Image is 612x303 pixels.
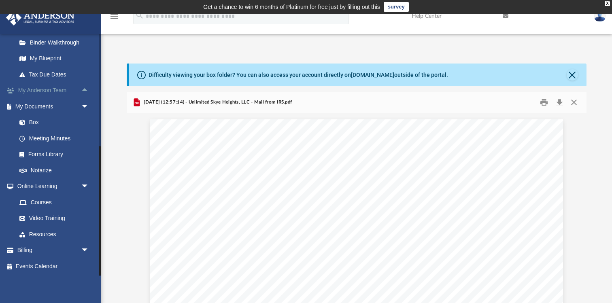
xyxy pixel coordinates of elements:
[567,69,578,81] button: Close
[81,178,97,195] span: arrow_drop_down
[11,51,97,67] a: My Blueprint
[6,258,101,274] a: Events Calendar
[11,66,101,83] a: Tax Due Dates
[11,162,97,178] a: Notarize
[11,114,93,131] a: Box
[384,2,409,12] a: survey
[81,98,97,115] span: arrow_drop_down
[567,96,581,109] button: Close
[135,11,144,20] i: search
[11,146,93,163] a: Forms Library
[11,130,97,146] a: Meeting Minutes
[81,83,97,99] span: arrow_drop_up
[351,72,394,78] a: [DOMAIN_NAME]
[4,10,77,25] img: Anderson Advisors Platinum Portal
[149,71,448,79] div: Difficulty viewing your box folder? You can also access your account directly on outside of the p...
[594,10,606,22] img: User Pic
[6,98,97,114] a: My Documentsarrow_drop_down
[11,194,97,210] a: Courses
[6,83,101,99] a: My Anderson Teamarrow_drop_up
[203,2,380,12] div: Get a chance to win 6 months of Platinum for free just by filling out this
[536,96,552,109] button: Print
[552,96,567,109] button: Download
[11,34,101,51] a: Binder Walkthrough
[109,11,119,21] i: menu
[6,242,101,259] a: Billingarrow_drop_down
[11,226,97,242] a: Resources
[605,1,610,6] div: close
[142,99,292,106] span: [DATE] (12:57:14) - Unlimited Skye Heights, LLC - Mail from IRS.pdf
[11,210,93,227] a: Video Training
[6,178,97,195] a: Online Learningarrow_drop_down
[109,15,119,21] a: menu
[81,242,97,259] span: arrow_drop_down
